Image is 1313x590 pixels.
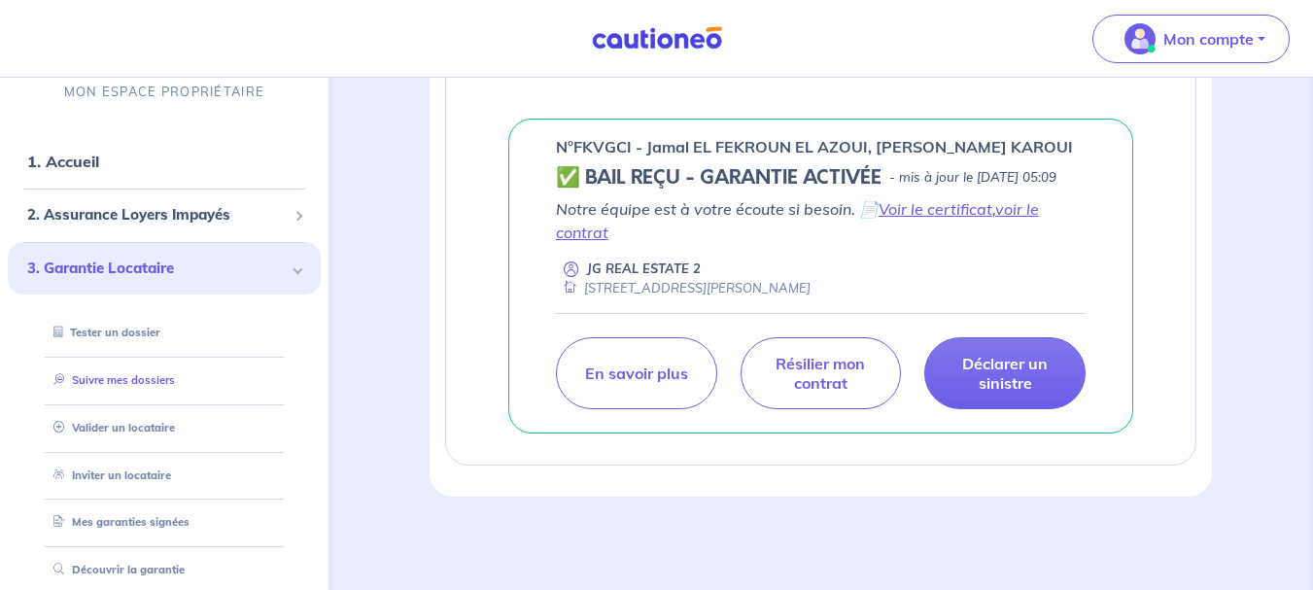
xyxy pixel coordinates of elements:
[64,83,264,101] p: MON ESPACE PROPRIÉTAIRE
[31,317,297,349] div: Tester un dossier
[46,373,175,387] a: Suivre mes dossiers
[1124,23,1156,54] img: illu_account_valid_menu.svg
[556,337,717,409] a: En savoir plus
[27,204,287,226] span: 2. Assurance Loyers Impayés
[27,152,99,171] a: 1. Accueil
[31,506,297,538] div: Mes garanties signées
[587,260,701,278] p: JG REAL ESTATE 2
[879,199,992,219] a: Voir le certificat
[46,563,185,576] a: Découvrir la garantie
[27,257,287,279] span: 3. Garantie Locataire
[8,241,321,295] div: 3. Garantie Locataire
[584,26,730,51] img: Cautioneo
[556,166,1086,190] div: state: CONTRACT-VALIDATED, Context: MORE-THAN-6-MONTHS,MAYBE-CERTIFICATE,RELATIONSHIP,LESSOR-DOCU...
[8,142,321,181] div: 1. Accueil
[31,554,297,586] div: Découvrir la garantie
[949,354,1061,393] p: Déclarer un sinistre
[8,196,321,234] div: 2. Assurance Loyers Impayés
[556,135,1073,158] p: n°FKVGCI - Jamal EL FEKROUN EL AZOUI, [PERSON_NAME] KAROUI
[556,197,1086,244] p: Notre équipe est à votre écoute si besoin. 📄 ,
[889,168,1056,188] p: - mis à jour le [DATE] 05:09
[46,420,175,434] a: Valider un locataire
[31,364,297,397] div: Suivre mes dossiers
[765,354,878,393] p: Résilier mon contrat
[741,337,902,409] a: Résilier mon contrat
[556,166,881,190] h5: ✅ BAIL REÇU - GARANTIE ACTIVÉE
[46,468,171,481] a: Inviter un locataire
[924,337,1086,409] a: Déclarer un sinistre
[31,411,297,443] div: Valider un locataire
[46,326,160,339] a: Tester un dossier
[31,459,297,491] div: Inviter un locataire
[556,279,811,297] div: [STREET_ADDRESS][PERSON_NAME]
[1163,27,1254,51] p: Mon compte
[46,515,190,529] a: Mes garanties signées
[585,364,688,383] p: En savoir plus
[1092,15,1290,63] button: illu_account_valid_menu.svgMon compte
